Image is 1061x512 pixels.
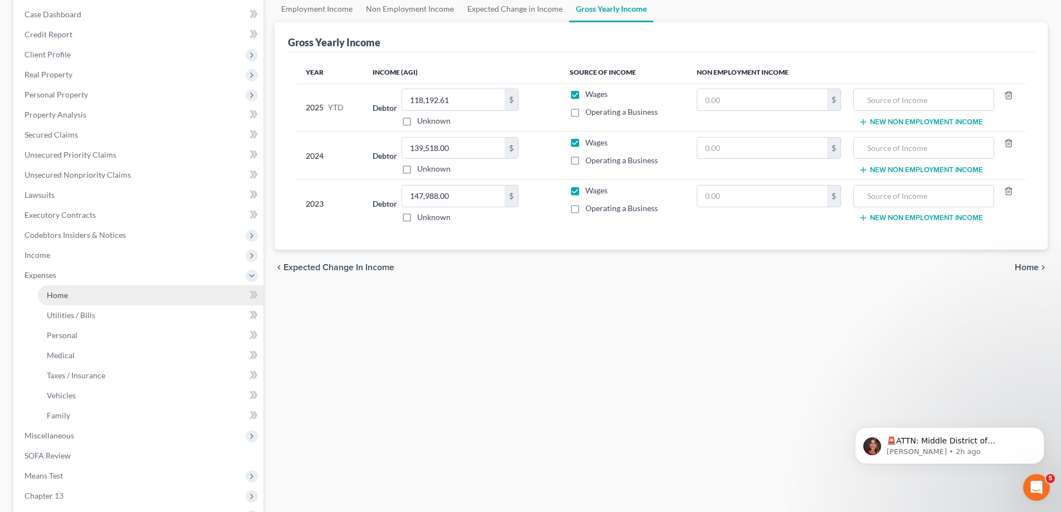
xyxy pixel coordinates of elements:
[688,61,1025,84] th: Non Employment Income
[1046,474,1055,483] span: 5
[47,290,68,300] span: Home
[25,9,81,19] span: Case Dashboard
[38,406,263,426] a: Family
[47,350,75,360] span: Medical
[16,165,263,185] a: Unsecured Nonpriority Claims
[1039,263,1048,272] i: chevron_right
[275,263,283,272] i: chevron_left
[585,203,658,213] span: Operating a Business
[1023,474,1050,501] iframe: Intercom live chat
[827,138,840,159] div: $
[697,186,827,207] input: 0.00
[16,125,263,145] a: Secured Claims
[16,105,263,125] a: Property Analysis
[25,170,131,179] span: Unsecured Nonpriority Claims
[838,404,1061,482] iframe: Intercom notifications message
[47,391,76,400] span: Vehicles
[25,230,126,240] span: Codebtors Insiders & Notices
[1015,263,1048,272] button: Home chevron_right
[47,411,70,420] span: Family
[859,138,987,159] input: Source of Income
[16,145,263,165] a: Unsecured Priority Claims
[585,186,608,195] span: Wages
[827,186,840,207] div: $
[306,185,355,223] div: 2023
[16,205,263,225] a: Executory Contracts
[38,365,263,386] a: Taxes / Insurance
[25,431,74,440] span: Miscellaneous
[25,270,56,280] span: Expenses
[859,186,987,207] input: Source of Income
[25,471,63,480] span: Means Test
[859,118,983,126] button: New Non Employment Income
[25,210,96,220] span: Executory Contracts
[827,89,840,110] div: $
[859,165,983,174] button: New Non Employment Income
[38,325,263,345] a: Personal
[38,345,263,365] a: Medical
[25,110,86,119] span: Property Analysis
[25,70,72,79] span: Real Property
[373,198,397,209] label: Debtor
[47,330,77,340] span: Personal
[38,285,263,305] a: Home
[417,212,451,223] label: Unknown
[16,446,263,466] a: SOFA Review
[859,213,983,222] button: New Non Employment Income
[283,263,394,272] span: Expected Change in Income
[297,61,364,84] th: Year
[328,102,344,113] span: YTD
[1015,263,1039,272] span: Home
[859,89,987,110] input: Source of Income
[38,386,263,406] a: Vehicles
[47,310,95,320] span: Utilities / Bills
[16,25,263,45] a: Credit Report
[306,89,355,126] div: 2025
[585,89,608,99] span: Wages
[505,186,518,207] div: $
[25,491,63,500] span: Chapter 13
[275,263,394,272] button: chevron_left Expected Change in Income
[697,138,827,159] input: 0.00
[402,89,505,110] input: 0.00
[697,89,827,110] input: 0.00
[288,36,380,49] div: Gross Yearly Income
[38,305,263,325] a: Utilities / Bills
[25,90,88,99] span: Personal Property
[25,130,78,139] span: Secured Claims
[585,107,658,116] span: Operating a Business
[25,30,72,39] span: Credit Report
[417,163,451,174] label: Unknown
[505,138,518,159] div: $
[561,61,688,84] th: Source of Income
[25,250,50,260] span: Income
[47,370,105,380] span: Taxes / Insurance
[25,451,71,460] span: SOFA Review
[402,138,505,159] input: 0.00
[364,61,560,84] th: Income (AGI)
[402,186,505,207] input: 0.00
[25,150,116,159] span: Unsecured Priority Claims
[306,137,355,175] div: 2024
[585,138,608,147] span: Wages
[373,150,397,162] label: Debtor
[505,89,518,110] div: $
[16,185,263,205] a: Lawsuits
[417,115,451,126] label: Unknown
[16,4,263,25] a: Case Dashboard
[25,190,55,199] span: Lawsuits
[25,50,71,59] span: Client Profile
[373,102,397,114] label: Debtor
[585,155,658,165] span: Operating a Business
